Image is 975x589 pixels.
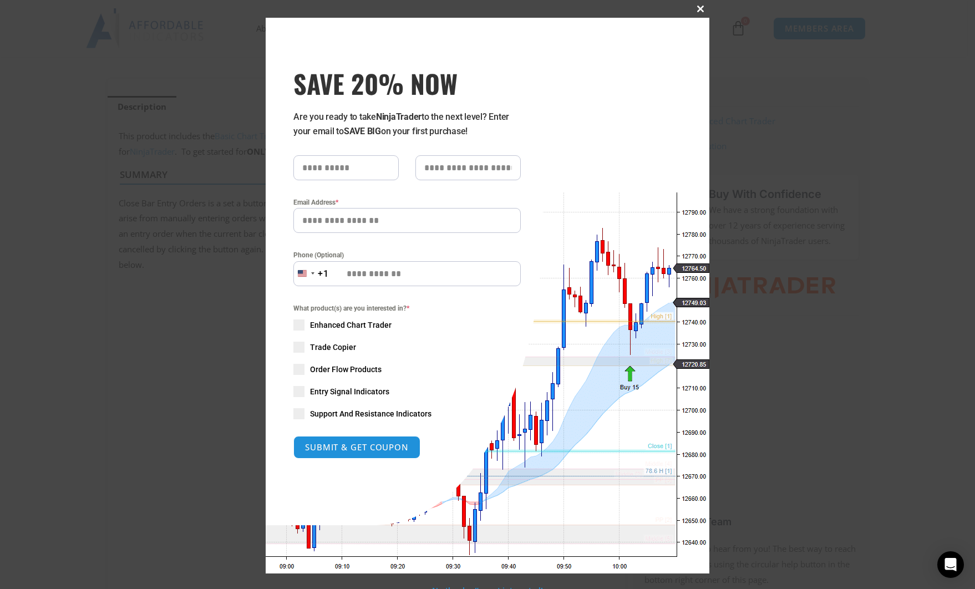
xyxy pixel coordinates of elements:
label: Entry Signal Indicators [293,386,521,397]
div: +1 [318,267,329,281]
span: Trade Copier [310,342,356,353]
label: Support And Resistance Indicators [293,408,521,419]
span: Enhanced Chart Trader [310,319,392,331]
label: Phone (Optional) [293,250,521,261]
label: Enhanced Chart Trader [293,319,521,331]
label: Trade Copier [293,342,521,353]
strong: SAVE BIG [344,126,381,136]
button: SUBMIT & GET COUPON [293,436,420,459]
div: Open Intercom Messenger [937,551,964,578]
p: Are you ready to take to the next level? Enter your email to on your first purchase! [293,110,521,139]
span: Order Flow Products [310,364,382,375]
span: Entry Signal Indicators [310,386,389,397]
button: Selected country [293,261,329,286]
span: SAVE 20% NOW [293,68,521,99]
strong: NinjaTrader [376,111,422,122]
label: Order Flow Products [293,364,521,375]
label: Email Address [293,197,521,208]
span: What product(s) are you interested in? [293,303,521,314]
span: Support And Resistance Indicators [310,408,431,419]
